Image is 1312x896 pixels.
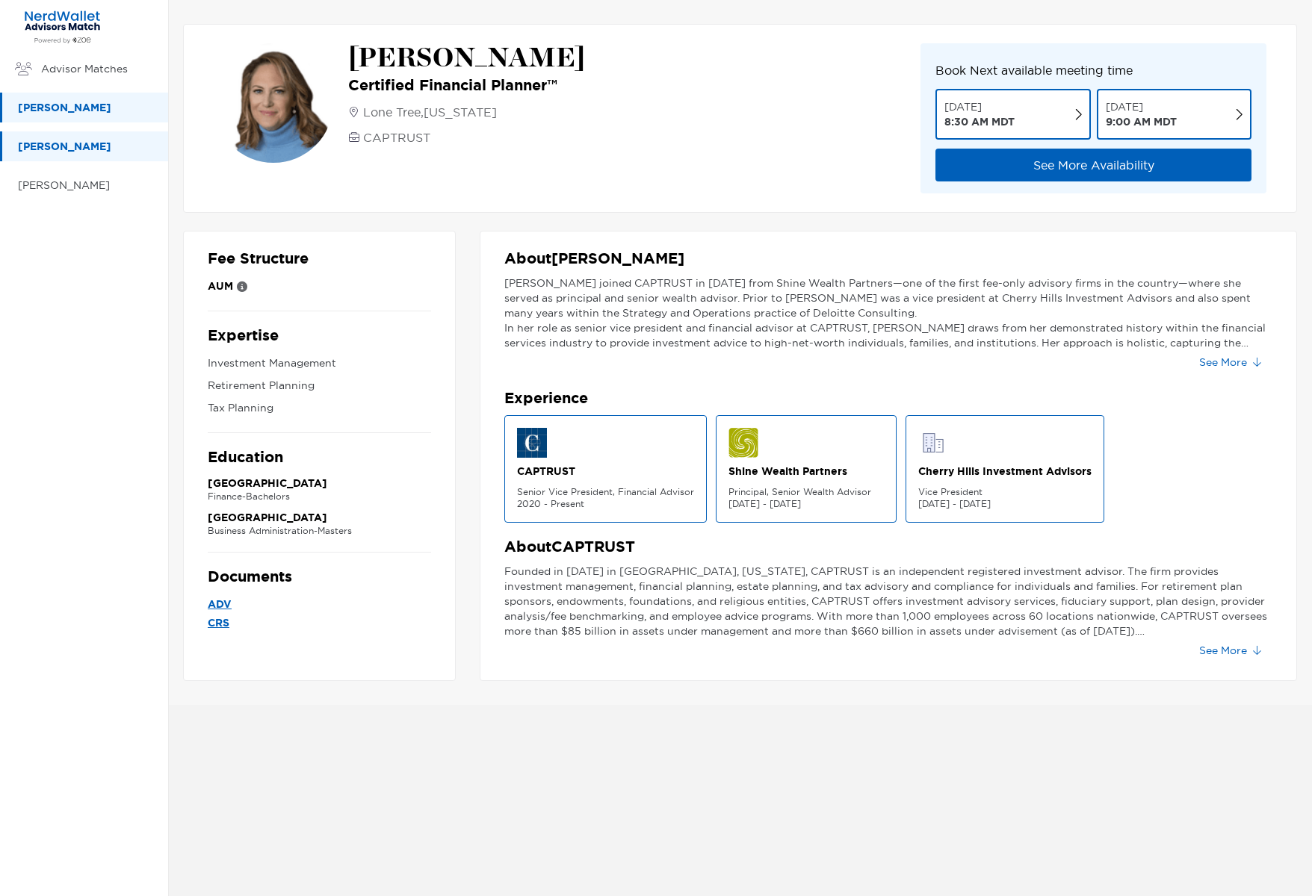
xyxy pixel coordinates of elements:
[504,538,1272,556] p: About CAPTRUST
[208,326,431,345] p: Expertise
[944,114,1015,129] p: 8:30 AM MDT
[935,149,1251,181] button: See More Availability
[504,249,1272,268] p: About [PERSON_NAME]
[208,595,431,614] a: ADV
[504,276,1272,320] p: [PERSON_NAME] joined CAPTRUST in [DATE] from Shine Wealth Partners—one of the first fee-only advi...
[918,428,948,458] img: firm logo
[208,510,431,525] p: [GEOGRAPHIC_DATA]
[728,428,758,458] img: firm logo
[208,354,431,373] p: Investment Management
[944,99,1015,114] p: [DATE]
[1106,99,1177,114] p: [DATE]
[1187,350,1272,374] button: See More
[208,614,431,632] a: CRS
[517,464,694,479] p: CAPTRUST
[1187,638,1272,662] button: See More
[208,277,233,296] p: AUM
[504,320,1272,350] p: In her role as senior vice president and financial advisor at CAPTRUST, [PERSON_NAME] draws from ...
[18,10,107,44] img: Zoe Financial
[1097,89,1251,140] button: [DATE] 9:00 AM MDT
[728,464,884,479] p: Shine Wealth Partners
[918,486,1092,498] p: Vice President
[728,498,884,510] p: [DATE] - [DATE]
[348,76,585,94] p: Certified Financial Planner™
[208,567,431,586] p: Documents
[935,61,1251,80] p: Book Next available meeting time
[363,103,497,121] p: Lone Tree , [US_STATE]
[918,498,1092,510] p: [DATE] - [DATE]
[18,137,153,156] p: [PERSON_NAME]
[208,476,431,491] p: [GEOGRAPHIC_DATA]
[363,128,430,146] p: CAPTRUST
[517,498,694,510] p: 2020 - Present
[208,249,431,268] p: Fee Structure
[208,376,431,395] p: Retirement Planning
[1106,114,1177,129] p: 9:00 AM MDT
[41,60,153,78] p: Advisor Matches
[504,389,1272,408] p: Experience
[208,448,431,467] p: Education
[208,399,431,417] p: Tax Planning
[728,486,884,498] p: Principal, Senior Wealth Advisor
[918,464,1092,479] p: Cherry Hills Investment Advisors
[504,564,1272,638] p: Founded in [DATE] in [GEOGRAPHIC_DATA], [US_STATE], CAPTRUST is an independent registered investm...
[517,486,694,498] p: Senior Vice President, Financial Advisor
[935,89,1090,140] button: [DATE] 8:30 AM MDT
[517,428,547,458] img: firm logo
[18,99,153,117] p: [PERSON_NAME]
[348,43,585,73] p: [PERSON_NAME]
[208,491,431,503] p: Finance - Bachelors
[18,176,153,195] p: [PERSON_NAME]
[214,43,333,163] img: avatar
[208,525,431,537] p: Business Administration - Masters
